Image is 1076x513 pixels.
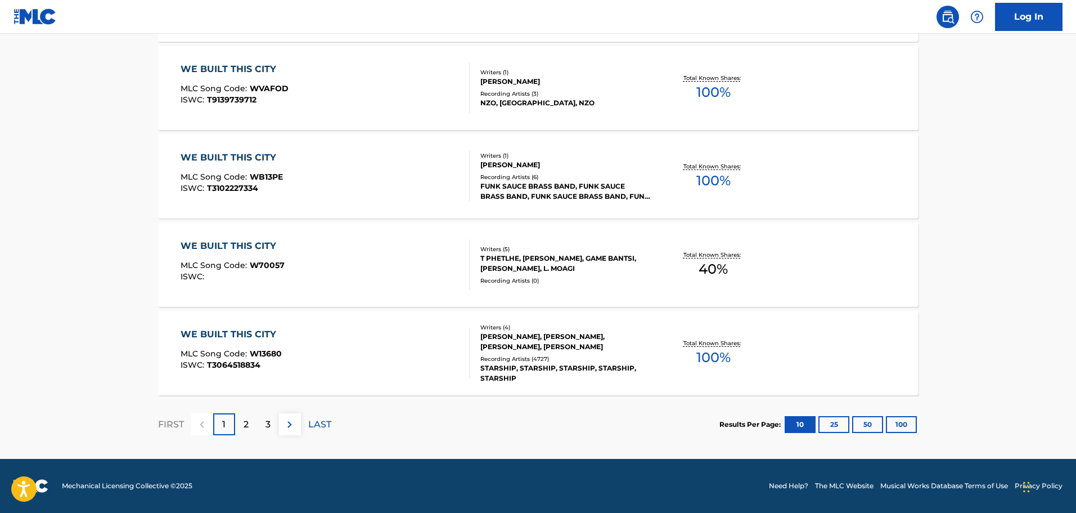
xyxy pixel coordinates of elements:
a: Musical Works Database Terms of Use [880,481,1008,491]
span: ISWC : [181,360,207,370]
span: T9139739712 [207,95,256,105]
div: Writers ( 1 ) [480,68,650,77]
img: MLC Logo [13,8,57,25]
div: Recording Artists ( 4727 ) [480,355,650,363]
span: MLC Song Code : [181,349,250,359]
span: WB13PE [250,172,283,182]
span: MLC Song Code : [181,172,250,182]
a: WE BUILT THIS CITYMLC Song Code:W70057ISWC:Writers (5)T PHETLHE, [PERSON_NAME], GAME BANTSI, [PER... [158,222,919,307]
span: MLC Song Code : [181,260,250,270]
a: Need Help? [769,481,808,491]
span: Mechanical Licensing Collective © 2025 [62,481,192,491]
a: WE BUILT THIS CITYMLC Song Code:W13680ISWC:T3064518834Writers (4)[PERSON_NAME], [PERSON_NAME], [P... [158,311,919,395]
p: 1 [222,418,226,431]
div: Writers ( 5 ) [480,245,650,253]
div: STARSHIP, STARSHIP, STARSHIP, STARSHIP, STARSHIP [480,363,650,383]
div: Help [966,6,988,28]
span: T3102227334 [207,183,258,193]
div: Writers ( 1 ) [480,151,650,160]
button: 25 [818,416,849,433]
span: 100 % [696,82,731,102]
iframe: Chat Widget [1020,459,1076,513]
span: 100 % [696,171,731,191]
img: search [941,10,955,24]
p: 3 [265,418,271,431]
div: Recording Artists ( 3 ) [480,90,650,98]
a: The MLC Website [815,481,874,491]
div: T PHETLHE, [PERSON_NAME], GAME BANTSI, [PERSON_NAME], L. MOAGI [480,253,650,274]
span: ISWC : [181,183,207,193]
a: Log In [995,3,1063,31]
p: Total Known Shares: [683,74,744,82]
a: WE BUILT THIS CITYMLC Song Code:WVAFODISWC:T9139739712Writers (1)[PERSON_NAME]Recording Artists (... [158,46,919,130]
span: T3064518834 [207,360,260,370]
p: 2 [244,418,249,431]
div: WE BUILT THIS CITY [181,239,285,253]
span: WVAFOD [250,83,289,93]
img: right [283,418,296,431]
button: 100 [886,416,917,433]
span: ISWC : [181,271,207,282]
div: Writers ( 4 ) [480,323,650,332]
div: WE BUILT THIS CITY [181,63,289,76]
img: help [970,10,984,24]
div: Recording Artists ( 6 ) [480,173,650,181]
span: W13680 [250,349,282,359]
span: W70057 [250,260,285,270]
p: FIRST [158,418,184,431]
p: Total Known Shares: [683,251,744,259]
span: ISWC : [181,95,207,105]
div: WE BUILT THIS CITY [181,151,283,164]
div: Drag [1023,470,1030,504]
p: LAST [308,418,331,431]
span: 40 % [699,259,728,279]
span: MLC Song Code : [181,83,250,93]
span: 100 % [696,347,731,368]
div: [PERSON_NAME], [PERSON_NAME], [PERSON_NAME], [PERSON_NAME] [480,332,650,352]
a: Public Search [937,6,959,28]
img: logo [13,479,48,493]
div: WE BUILT THIS CITY [181,328,282,341]
p: Total Known Shares: [683,162,744,171]
div: NZO, [GEOGRAPHIC_DATA], NZO [480,98,650,108]
p: Results Per Page: [719,420,784,430]
div: [PERSON_NAME] [480,160,650,170]
a: WE BUILT THIS CITYMLC Song Code:WB13PEISWC:T3102227334Writers (1)[PERSON_NAME]Recording Artists (... [158,134,919,218]
p: Total Known Shares: [683,339,744,347]
div: Recording Artists ( 0 ) [480,276,650,285]
div: [PERSON_NAME] [480,77,650,87]
a: Privacy Policy [1015,481,1063,491]
button: 10 [785,416,816,433]
button: 50 [852,416,883,433]
div: FUNK SAUCE BRASS BAND, FUNK SAUCE BRASS BAND, FUNK SAUCE BRASS BAND, FUNK SAUCE BRASS BAND, FUNK ... [480,181,650,202]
